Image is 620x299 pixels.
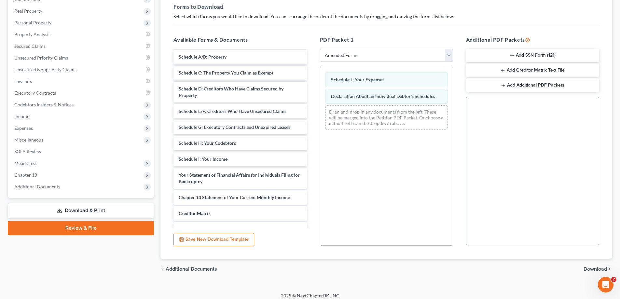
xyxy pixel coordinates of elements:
span: Schedule D: Creditors Who Have Claims Secured by Property [179,86,283,98]
span: Your Statement of Financial Affairs for Individuals Filing for Bankruptcy [179,172,300,184]
i: chevron_left [160,266,166,272]
div: Drag-and-drop in any documents from the left. These will be merged into the Petition PDF Packet. ... [325,105,448,130]
iframe: Intercom live chat [598,277,613,292]
button: Download chevron_right [584,266,612,272]
span: Schedule C: The Property You Claim as Exempt [179,70,273,75]
h5: Available Forms & Documents [173,36,307,44]
button: Add SSN Form (121) [466,49,599,62]
a: Secured Claims [9,40,154,52]
span: Additional Documents [166,266,217,272]
span: Schedule I: Your Income [179,156,227,162]
span: SOFA Review [14,149,41,154]
span: 2 [611,277,616,282]
a: chevron_left Additional Documents [160,266,217,272]
span: Secured Claims [14,43,46,49]
button: Add Creditor Matrix Text File [466,63,599,77]
span: Additional Documents [14,184,60,189]
button: Add Additional PDF Packets [466,78,599,92]
span: Codebtors Insiders & Notices [14,102,74,107]
span: Real Property [14,8,42,14]
span: Schedule J: Your Expenses [331,77,384,82]
span: Verification of Creditor Matrix [179,226,241,232]
span: Schedule A/B: Property [179,54,227,60]
h5: PDF Packet 1 [320,36,453,44]
span: Chapter 13 Statement of Your Current Monthly Income [179,195,290,200]
p: Select which forms you would like to download. You can rearrange the order of the documents by dr... [173,13,599,20]
h5: Forms to Download [173,3,599,11]
span: Schedule H: Your Codebtors [179,140,236,146]
a: SOFA Review [9,146,154,157]
span: Creditor Matrix [179,211,211,216]
span: Property Analysis [14,32,50,37]
a: Download & Print [8,203,154,218]
a: Review & File [8,221,154,235]
span: Expenses [14,125,33,131]
span: Executory Contracts [14,90,56,96]
span: Schedule G: Executory Contracts and Unexpired Leases [179,124,290,130]
span: Personal Property [14,20,51,25]
span: Income [14,114,29,119]
span: Means Test [14,160,37,166]
span: Download [584,266,607,272]
span: Unsecured Nonpriority Claims [14,67,76,72]
span: Chapter 13 [14,172,37,178]
a: Unsecured Nonpriority Claims [9,64,154,75]
a: Unsecured Priority Claims [9,52,154,64]
span: Schedule E/F: Creditors Who Have Unsecured Claims [179,108,286,114]
span: Lawsuits [14,78,32,84]
a: Property Analysis [9,29,154,40]
i: chevron_right [607,266,612,272]
h5: Additional PDF Packets [466,36,599,44]
a: Executory Contracts [9,87,154,99]
span: Miscellaneous [14,137,43,143]
span: Unsecured Priority Claims [14,55,68,61]
span: Declaration About an Individual Debtor's Schedules [331,93,435,99]
button: Save New Download Template [173,233,254,247]
a: Lawsuits [9,75,154,87]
